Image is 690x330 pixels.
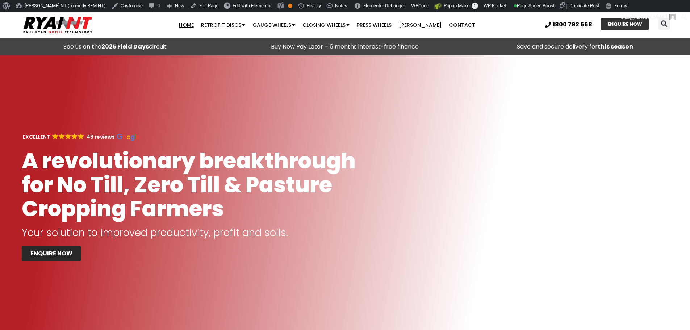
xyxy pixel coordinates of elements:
[78,133,84,139] img: Google
[22,226,288,240] span: Your solution to improved productivity, profit and soils.
[22,149,377,221] h1: A revolutionary breakthrough for No Till, Zero Till & Pasture Cropping Farmers
[4,42,226,52] div: See us on the circuit
[65,133,71,139] img: Google
[288,4,292,8] div: OK
[87,133,115,141] strong: 48 reviews
[464,42,686,52] p: Save and secure delivery for
[632,14,667,20] span: [PERSON_NAME]
[598,42,633,51] strong: this season
[23,133,50,141] strong: EXCELLENT
[59,133,65,139] img: Google
[472,3,478,9] span: 1
[601,18,649,30] a: ENQUIRE NOW
[395,18,446,32] a: [PERSON_NAME]
[101,42,149,51] a: 2025 Field Days
[234,42,456,52] p: Buy Now Pay Later – 6 months interest-free finance
[52,133,58,139] img: Google
[22,133,139,141] a: EXCELLENT GoogleGoogleGoogleGoogleGoogle 48 reviews Google
[233,3,272,8] span: Edit with Elementor
[658,18,670,30] div: Search
[197,18,249,32] a: Retrofit Discs
[249,18,299,32] a: Gauge Wheels
[175,18,197,32] a: Home
[446,18,479,32] a: Contact
[299,18,353,32] a: Closing Wheels
[117,134,139,141] img: Google
[22,246,81,261] a: ENQUIRE NOW
[22,14,94,36] img: Ryan NT logo
[618,12,679,23] a: G'day,
[353,18,395,32] a: Press Wheels
[71,133,78,139] img: Google
[30,251,72,256] span: ENQUIRE NOW
[545,22,592,28] a: 1800 792 668
[607,22,642,26] span: ENQUIRE NOW
[553,22,592,28] span: 1800 792 668
[134,18,520,32] nav: Menu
